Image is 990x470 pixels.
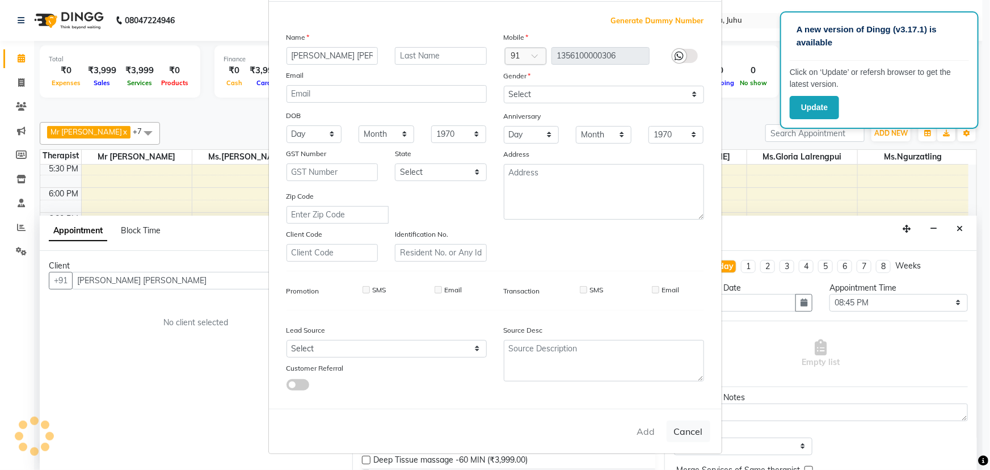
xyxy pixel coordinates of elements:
input: First Name [287,47,378,65]
label: Customer Referral [287,363,344,374]
label: SMS [372,285,386,295]
label: Address [504,149,530,160]
button: Cancel [667,421,710,442]
label: Promotion [287,286,319,296]
label: GST Number [287,149,327,159]
label: Email [444,285,462,295]
label: Name [287,32,310,43]
input: GST Number [287,163,378,181]
input: Resident No. or Any Id [395,244,487,262]
label: Client Code [287,229,323,240]
label: Anniversary [504,111,541,121]
label: SMS [589,285,603,295]
span: Generate Dummy Number [611,15,704,27]
label: State [395,149,411,159]
input: Enter Zip Code [287,206,389,224]
label: Source Desc [504,325,543,335]
label: Lead Source [287,325,326,335]
label: Email [287,70,304,81]
input: Last Name [395,47,487,65]
label: Gender [504,71,531,81]
label: DOB [287,111,301,121]
label: Identification No. [395,229,448,240]
input: Email [287,85,487,103]
input: Client Code [287,244,378,262]
label: Mobile [504,32,529,43]
label: Email [662,285,679,295]
label: Transaction [504,286,540,296]
input: Mobile [551,47,650,65]
label: Zip Code [287,191,314,202]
